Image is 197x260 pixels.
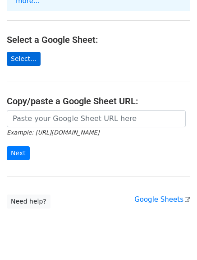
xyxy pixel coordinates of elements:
input: Next [7,146,30,160]
a: Need help? [7,195,50,209]
iframe: Chat Widget [152,217,197,260]
small: Example: [URL][DOMAIN_NAME] [7,129,99,136]
div: วิดเจ็ตการแชท [152,217,197,260]
h4: Select a Google Sheet: [7,34,190,45]
a: Select... [7,52,41,66]
h4: Copy/paste a Google Sheet URL: [7,96,190,107]
input: Paste your Google Sheet URL here [7,110,186,127]
a: Google Sheets [134,195,190,204]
